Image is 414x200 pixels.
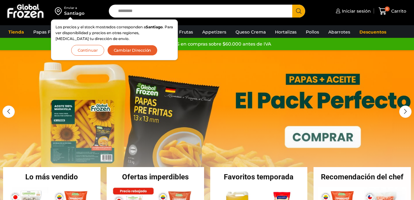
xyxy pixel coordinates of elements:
[377,4,408,18] a: 0 Carrito
[199,26,229,38] a: Appetizers
[71,45,104,56] button: Continuar
[314,173,411,181] h2: Recomendación del chef
[55,6,64,16] img: address-field-icon.svg
[5,26,27,38] a: Tienda
[232,26,269,38] a: Queso Crema
[64,6,84,10] div: Enviar a
[2,106,15,118] div: Previous slide
[55,24,173,42] p: Los precios y el stock mostrados corresponden a . Para ver disponibilidad y precios en otras regi...
[64,10,84,16] div: Santiago
[303,26,322,38] a: Pollos
[399,106,412,118] div: Next slide
[356,26,389,38] a: Descuentos
[334,5,371,17] a: Iniciar sesión
[340,8,371,14] span: Iniciar sesión
[385,6,390,11] span: 0
[292,5,305,18] button: Search button
[30,26,63,38] a: Papas Fritas
[107,45,158,56] button: Cambiar Dirección
[210,173,308,181] h2: Favoritos temporada
[3,173,100,181] h2: Lo más vendido
[146,25,163,29] strong: Santiago
[107,173,204,181] h2: Ofertas imperdibles
[390,8,406,14] span: Carrito
[325,26,353,38] a: Abarrotes
[272,26,300,38] a: Hortalizas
